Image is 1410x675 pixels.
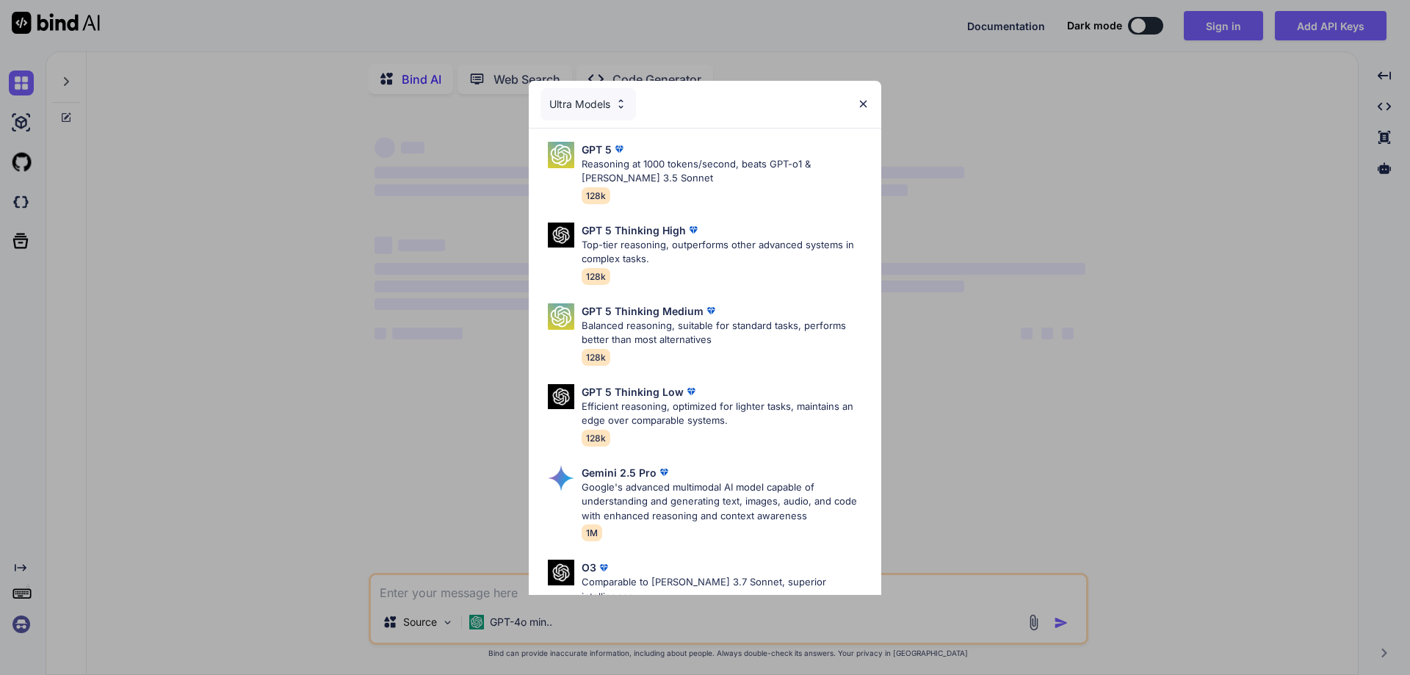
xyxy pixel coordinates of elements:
p: GPT 5 Thinking Low [582,384,684,400]
img: Pick Models [548,384,574,410]
img: close [857,98,869,110]
p: GPT 5 [582,142,612,157]
img: premium [686,223,701,237]
p: GPT 5 Thinking High [582,223,686,238]
span: 128k [582,430,610,447]
p: Top-tier reasoning, outperforms other advanced systems in complex tasks. [582,238,869,267]
p: Comparable to [PERSON_NAME] 3.7 Sonnet, superior intelligence [582,575,869,604]
img: Pick Models [615,98,627,110]
p: Gemini 2.5 Pro [582,465,657,480]
span: 128k [582,349,610,366]
img: premium [596,560,611,575]
img: Pick Models [548,303,574,330]
img: premium [704,303,718,318]
img: Pick Models [548,465,574,491]
img: premium [612,142,626,156]
span: 128k [582,268,610,285]
img: premium [657,465,671,480]
img: premium [684,384,698,399]
span: 128k [582,187,610,204]
img: Pick Models [548,142,574,168]
img: Pick Models [548,223,574,248]
p: Efficient reasoning, optimized for lighter tasks, maintains an edge over comparable systems. [582,400,869,428]
p: Reasoning at 1000 tokens/second, beats GPT-o1 & [PERSON_NAME] 3.5 Sonnet [582,157,869,186]
p: O3 [582,560,596,575]
div: Ultra Models [540,88,636,120]
p: GPT 5 Thinking Medium [582,303,704,319]
p: Google's advanced multimodal AI model capable of understanding and generating text, images, audio... [582,480,869,524]
p: Balanced reasoning, suitable for standard tasks, performs better than most alternatives [582,319,869,347]
img: Pick Models [548,560,574,585]
span: 1M [582,524,602,541]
